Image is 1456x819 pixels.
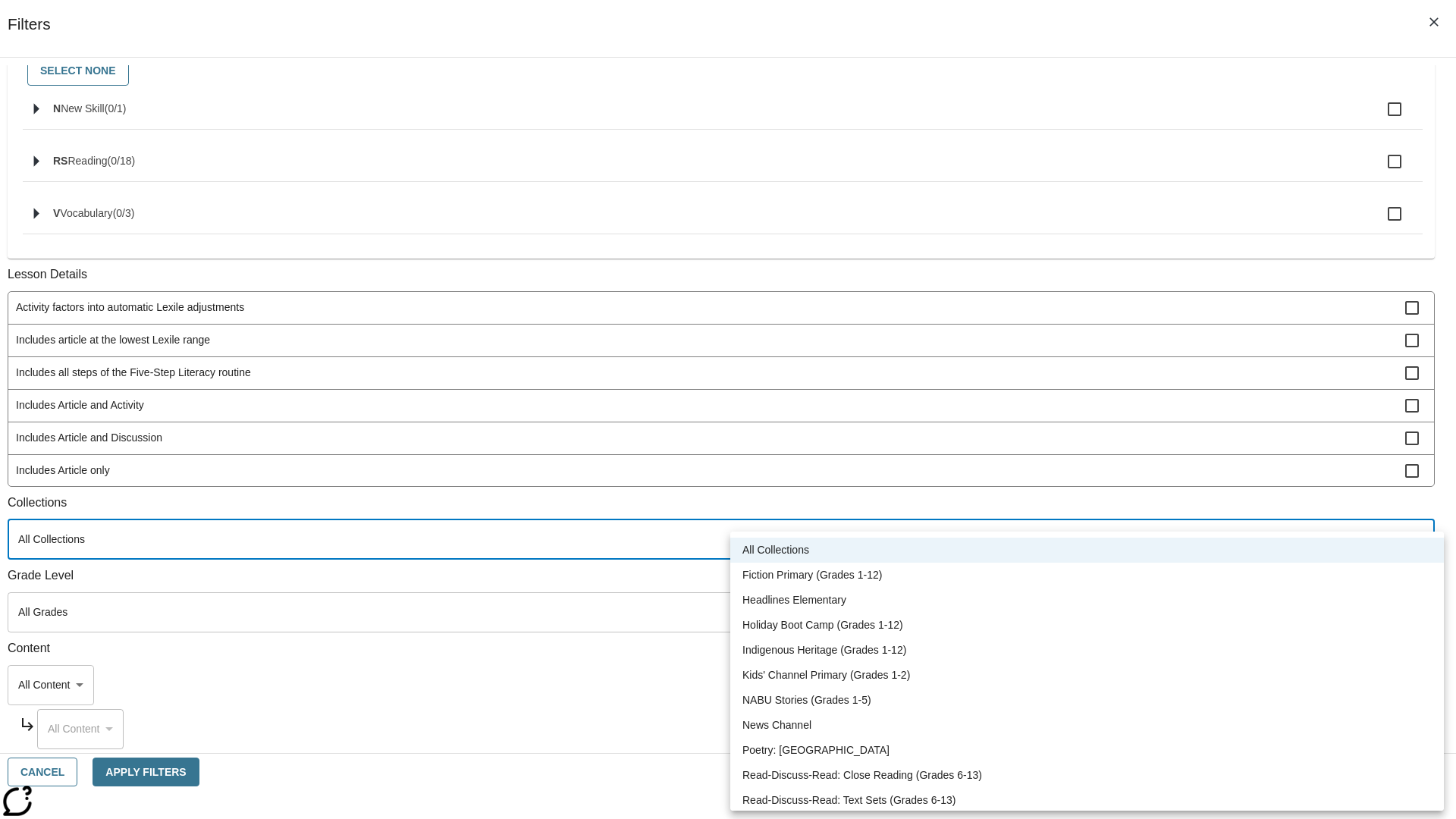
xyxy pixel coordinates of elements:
[730,688,1444,713] li: NABU Stories (Grades 1-5)
[730,588,1444,613] li: Headlines Elementary
[730,613,1444,638] li: Holiday Boot Camp (Grades 1-12)
[730,788,1444,813] li: Read-Discuss-Read: Text Sets (Grades 6-13)
[730,563,1444,588] li: Fiction Primary (Grades 1-12)
[730,738,1444,763] li: Poetry: [GEOGRAPHIC_DATA]
[730,713,1444,738] li: News Channel
[730,763,1444,788] li: Read-Discuss-Read: Close Reading (Grades 6-13)
[730,638,1444,663] li: Indigenous Heritage (Grades 1-12)
[730,663,1444,688] li: Kids' Channel Primary (Grades 1-2)
[730,538,1444,563] li: All Collections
